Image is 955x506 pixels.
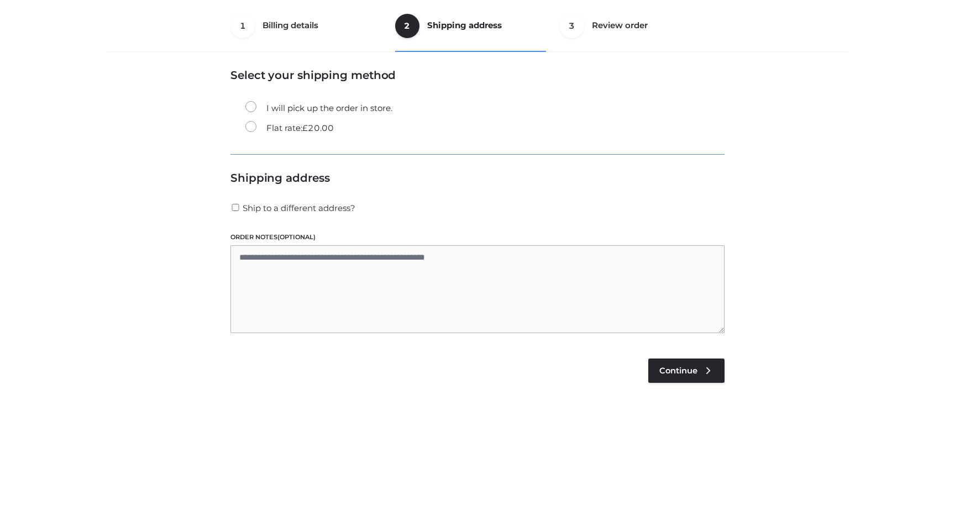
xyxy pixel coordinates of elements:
[302,123,334,133] bdi: 20.00
[659,366,697,376] span: Continue
[245,121,334,135] label: Flat rate:
[302,123,308,133] span: £
[230,171,725,185] h3: Shipping address
[230,68,725,82] h3: Select your shipping method
[230,232,725,243] label: Order notes
[245,101,392,115] label: I will pick up the order in store.
[277,233,316,241] span: (optional)
[648,359,725,383] a: Continue
[230,204,240,211] input: Ship to a different address?
[243,203,355,213] span: Ship to a different address?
